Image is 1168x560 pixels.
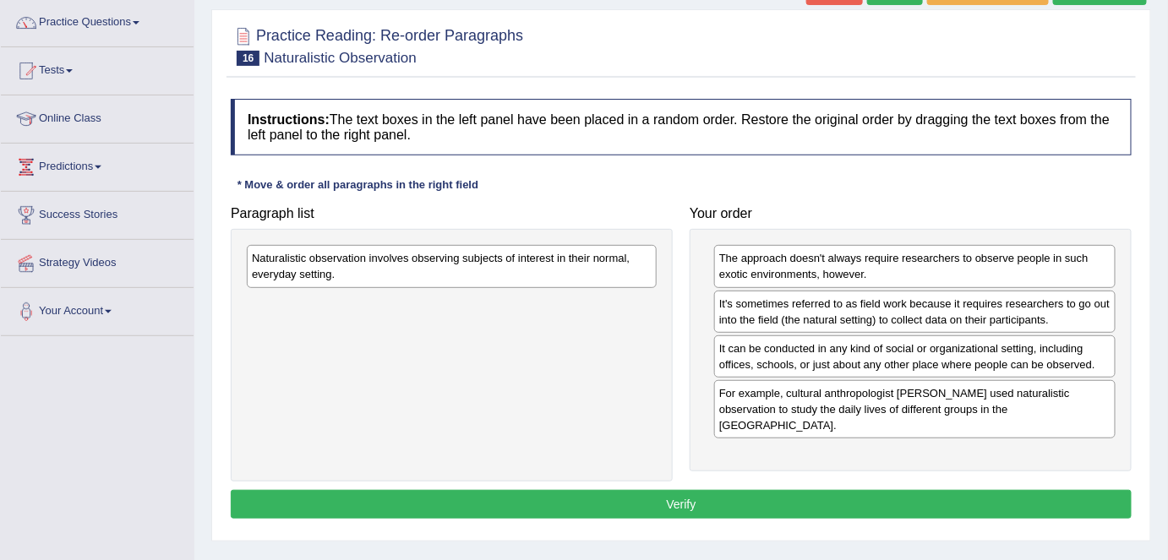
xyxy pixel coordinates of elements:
[231,177,485,193] div: * Move & order all paragraphs in the right field
[237,51,259,66] span: 16
[264,50,416,66] small: Naturalistic Observation
[714,245,1116,287] div: The approach doesn't always require researchers to observe people in such exotic environments, ho...
[1,288,194,330] a: Your Account
[690,206,1132,221] h4: Your order
[714,291,1116,333] div: It's sometimes referred to as field work because it requires researchers to go out into the field...
[1,95,194,138] a: Online Class
[714,380,1116,438] div: For example, cultural anthropologist [PERSON_NAME] used naturalistic observation to study the dai...
[714,335,1116,378] div: It can be conducted in any kind of social or organizational setting, including offices, schools, ...
[231,490,1132,519] button: Verify
[1,192,194,234] a: Success Stories
[231,99,1132,155] h4: The text boxes in the left panel have been placed in a random order. Restore the original order b...
[231,24,523,66] h2: Practice Reading: Re-order Paragraphs
[248,112,330,127] b: Instructions:
[1,144,194,186] a: Predictions
[1,240,194,282] a: Strategy Videos
[231,206,673,221] h4: Paragraph list
[247,245,657,287] div: Naturalistic observation involves observing subjects of interest in their normal, everyday setting.
[1,47,194,90] a: Tests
